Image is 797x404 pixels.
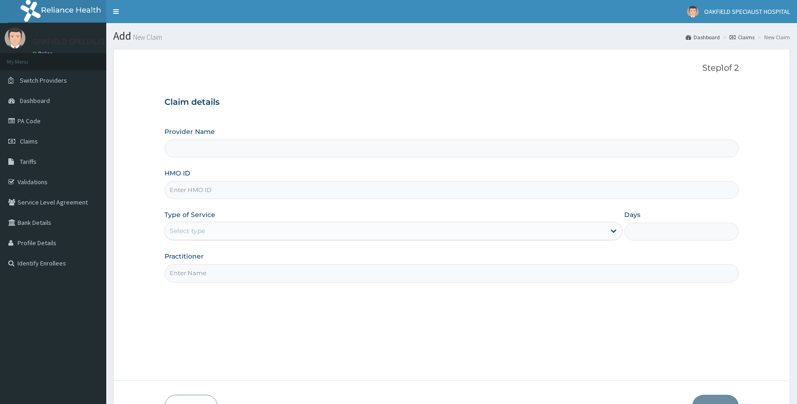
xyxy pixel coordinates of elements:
[164,127,215,136] label: Provider Name
[755,33,790,41] li: New Claim
[164,97,739,108] h3: Claim details
[32,50,55,57] a: Online
[686,33,720,41] a: Dashboard
[20,137,38,145] span: Claims
[164,264,739,282] input: Enter Name
[164,169,190,178] label: HMO ID
[113,30,790,42] h1: Add
[687,6,699,18] img: User Image
[730,33,754,41] a: Claims
[170,226,205,235] div: Select type
[5,28,25,48] img: User Image
[32,37,148,46] p: OAKFIELD SPECIALIST HOSPITAL
[164,210,215,219] label: Type of Service
[20,76,67,84] span: Switch Providers
[131,34,162,41] small: New Claim
[624,210,640,219] label: Days
[704,7,790,16] span: OAKFIELD SPECIALIST HOSPITAL
[20,157,37,166] span: Tariffs
[164,181,739,199] input: Enter HMO ID
[20,96,50,105] span: Dashboard
[164,252,204,261] label: Practitioner
[164,63,739,73] p: Step 1 of 2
